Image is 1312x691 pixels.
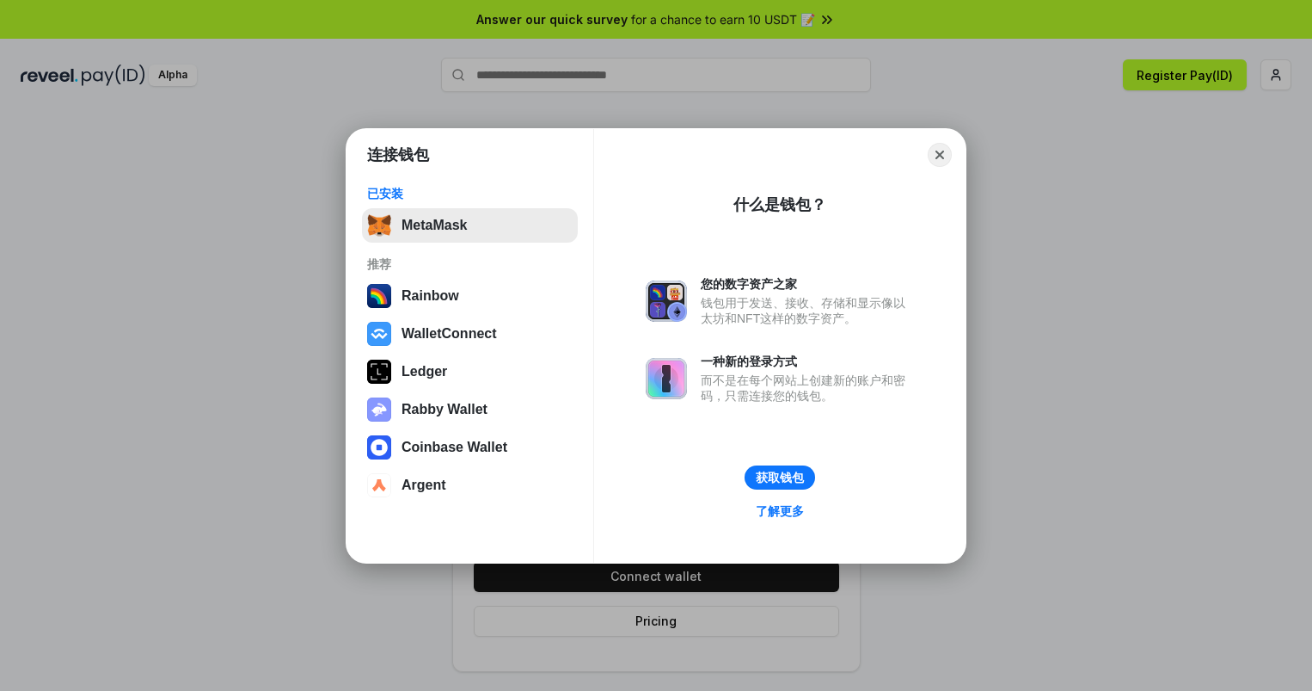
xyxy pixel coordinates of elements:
div: 已安装 [367,186,573,201]
div: Coinbase Wallet [402,440,507,455]
div: 获取钱包 [756,470,804,485]
img: svg+xml,%3Csvg%20xmlns%3D%22http%3A%2F%2Fwww.w3.org%2F2000%2Fsvg%22%20fill%3D%22none%22%20viewBox... [646,358,687,399]
div: 钱包用于发送、接收、存储和显示像以太坊和NFT这样的数字资产。 [701,295,914,326]
div: WalletConnect [402,326,497,342]
div: 一种新的登录方式 [701,354,914,369]
img: svg+xml,%3Csvg%20width%3D%22120%22%20height%3D%22120%22%20viewBox%3D%220%200%20120%20120%22%20fil... [367,284,391,308]
img: svg+xml,%3Csvg%20width%3D%2228%22%20height%3D%2228%22%20viewBox%3D%220%200%2028%2028%22%20fill%3D... [367,322,391,346]
button: Rainbow [362,279,578,313]
button: Argent [362,468,578,503]
button: Close [928,143,952,167]
button: Ledger [362,355,578,389]
a: 了解更多 [745,500,814,522]
div: MetaMask [402,218,467,233]
button: Coinbase Wallet [362,430,578,465]
button: Rabby Wallet [362,392,578,427]
div: 您的数字资产之家 [701,276,914,292]
img: svg+xml,%3Csvg%20width%3D%2228%22%20height%3D%2228%22%20viewBox%3D%220%200%2028%2028%22%20fill%3D... [367,435,391,460]
div: Rabby Wallet [402,402,487,417]
img: svg+xml,%3Csvg%20xmlns%3D%22http%3A%2F%2Fwww.w3.org%2F2000%2Fsvg%22%20fill%3D%22none%22%20viewBox... [367,398,391,422]
img: svg+xml,%3Csvg%20width%3D%2228%22%20height%3D%2228%22%20viewBox%3D%220%200%2028%2028%22%20fill%3D... [367,473,391,497]
img: svg+xml,%3Csvg%20fill%3D%22none%22%20height%3D%2233%22%20viewBox%3D%220%200%2035%2033%22%20width%... [367,213,391,238]
div: 什么是钱包？ [733,194,826,215]
img: svg+xml,%3Csvg%20xmlns%3D%22http%3A%2F%2Fwww.w3.org%2F2000%2Fsvg%22%20width%3D%2228%22%20height%3... [367,360,391,384]
button: MetaMask [362,208,578,243]
div: 而不是在每个网站上创建新的账户和密码，只需连接您的钱包。 [701,373,914,404]
div: Argent [402,478,446,493]
h1: 连接钱包 [367,145,429,165]
div: 了解更多 [756,503,804,519]
div: Rainbow [402,288,459,304]
img: svg+xml,%3Csvg%20xmlns%3D%22http%3A%2F%2Fwww.w3.org%2F2000%2Fsvg%22%20fill%3D%22none%22%20viewBox... [646,281,687,322]
div: 推荐 [367,256,573,272]
button: 获取钱包 [745,466,815,490]
button: WalletConnect [362,317,578,351]
div: Ledger [402,364,447,379]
